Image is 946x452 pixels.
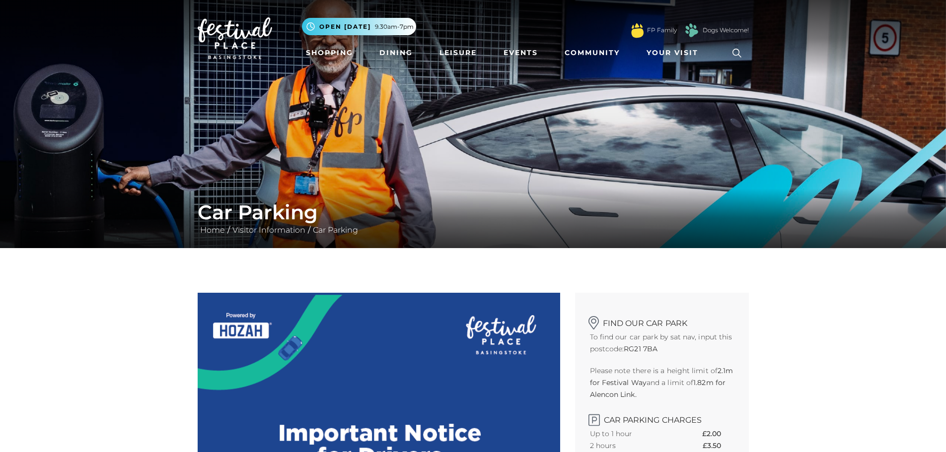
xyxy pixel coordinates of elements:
[375,44,417,62] a: Dining
[302,18,416,35] button: Open [DATE] 9.30am-7pm
[590,331,734,355] p: To find our car park by sat nav, input this postcode:
[590,428,669,440] th: Up to 1 hour
[561,44,624,62] a: Community
[624,344,657,353] strong: RG21 7BA
[436,44,481,62] a: Leisure
[647,26,677,35] a: FP Family
[703,440,733,452] th: £3.50
[590,410,734,425] h2: Car Parking Charges
[643,44,707,62] a: Your Visit
[702,428,733,440] th: £2.00
[198,225,227,235] a: Home
[310,225,361,235] a: Car Parking
[319,22,371,31] span: Open [DATE]
[647,48,698,58] span: Your Visit
[198,17,272,59] img: Festival Place Logo
[590,440,669,452] th: 2 hours
[590,313,734,328] h2: Find our car park
[230,225,308,235] a: Visitor Information
[500,44,542,62] a: Events
[703,26,749,35] a: Dogs Welcome!
[590,365,734,400] p: Please note there is a height limit of and a limit of
[190,200,756,236] div: / /
[302,44,357,62] a: Shopping
[375,22,414,31] span: 9.30am-7pm
[198,200,749,224] h1: Car Parking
